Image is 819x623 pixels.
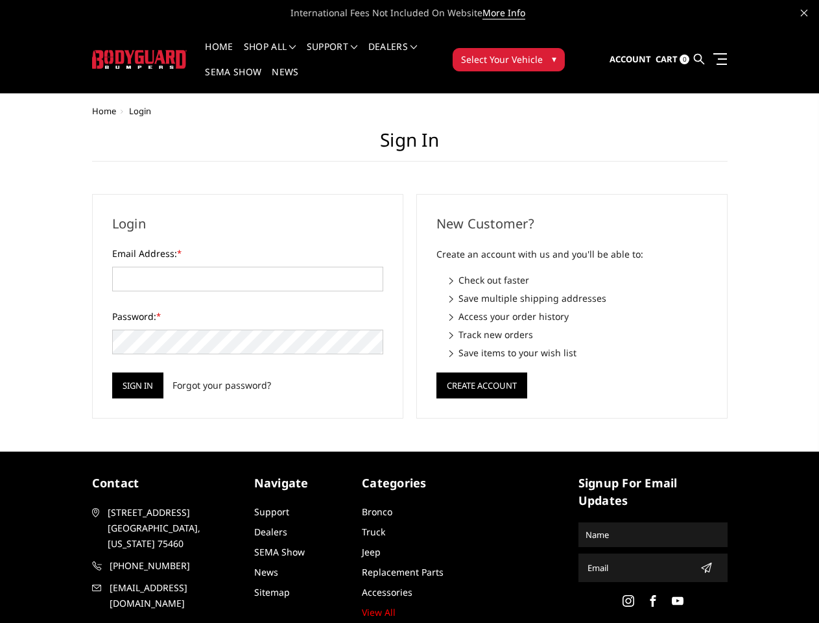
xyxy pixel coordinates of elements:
label: Password: [112,310,383,323]
a: News [254,566,278,578]
label: Email Address: [112,247,383,260]
h5: Navigate [254,474,350,492]
li: Access your order history [449,310,707,323]
a: Bronco [362,506,392,518]
h2: Login [112,214,383,234]
a: shop all [244,42,296,67]
a: Home [205,42,233,67]
a: More Info [482,6,525,19]
a: SEMA Show [254,546,305,558]
a: Jeep [362,546,381,558]
a: Accessories [362,586,412,598]
span: ▾ [552,52,556,66]
img: BODYGUARD BUMPERS [92,50,187,69]
a: Support [307,42,358,67]
span: Select Your Vehicle [461,53,543,66]
span: Account [610,53,651,65]
a: View All [362,606,396,618]
a: Truck [362,526,385,538]
h5: contact [92,474,241,492]
button: Create Account [436,373,527,398]
h2: New Customer? [436,214,707,234]
li: Check out faster [449,273,707,287]
a: Create Account [436,378,527,390]
a: News [272,67,298,93]
span: 0 [680,55,689,64]
h5: Categories [362,474,457,492]
a: Account [610,42,651,77]
a: Forgot your password? [172,378,271,392]
a: Sitemap [254,586,290,598]
li: Save items to your wish list [449,346,707,360]
a: Dealers [254,526,287,538]
li: Save multiple shipping addresses [449,291,707,305]
input: Sign in [112,373,163,398]
a: Dealers [368,42,418,67]
a: Support [254,506,289,518]
input: Email [582,557,695,578]
a: [PHONE_NUMBER] [92,558,241,574]
a: SEMA Show [205,67,261,93]
a: [EMAIL_ADDRESS][DOMAIN_NAME] [92,580,241,611]
h5: signup for email updates [578,474,728,509]
p: Create an account with us and you'll be able to: [436,247,707,262]
a: Cart 0 [656,42,689,77]
h1: Sign in [92,129,728,162]
a: Home [92,105,116,117]
span: [EMAIL_ADDRESS][DOMAIN_NAME] [110,580,241,611]
span: Cart [656,53,678,65]
button: Select Your Vehicle [453,48,565,71]
span: [PHONE_NUMBER] [110,558,241,574]
span: Login [129,105,151,117]
a: Replacement Parts [362,566,444,578]
li: Track new orders [449,328,707,341]
span: [STREET_ADDRESS] [GEOGRAPHIC_DATA], [US_STATE] 75460 [108,505,239,552]
input: Name [580,524,726,545]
